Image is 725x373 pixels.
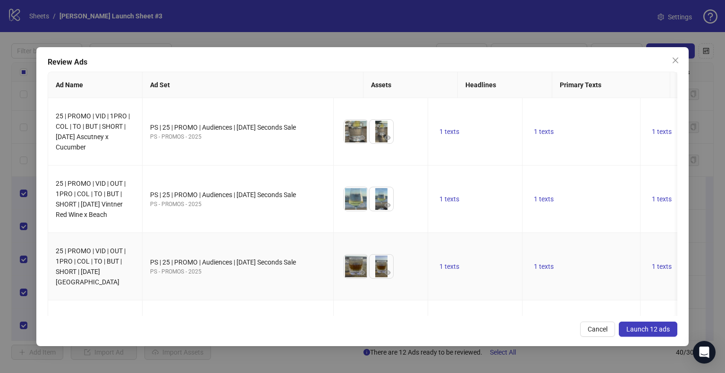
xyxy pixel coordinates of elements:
span: 1 texts [439,128,459,135]
span: 1 texts [439,263,459,270]
img: Asset 2 [370,120,393,143]
span: 1 texts [534,128,554,135]
button: 1 texts [648,193,675,205]
img: Asset 2 [370,187,393,211]
button: 1 texts [648,261,675,272]
img: Asset 1 [344,120,368,143]
th: Assets [363,72,458,98]
span: eye [384,269,391,276]
button: 1 texts [530,126,557,137]
div: PS - PROMOS - 2025 [150,267,326,276]
button: Close [668,53,683,68]
button: Preview [356,267,368,278]
span: 25 | PROMO | VID | OUT | 1PRO | COL | TO | BUT | SHORT | [DATE] Vintner Red Wine x Beach [56,180,126,218]
div: PS | 25 | PROMO | Audiences | [DATE] Seconds Sale [150,257,326,267]
span: 25 | PROMO | VID | 1PRO | COL | TO | BUT | SHORT | [DATE] Ascutney x Cucumber [56,315,130,353]
th: Ad Name [48,72,143,98]
button: Preview [356,132,368,143]
button: Preview [382,199,393,211]
th: Primary Texts [552,72,670,98]
span: eye [359,134,365,141]
span: 25 | PROMO | VID | 1PRO | COL | TO | BUT | SHORT | [DATE] Ascutney x Cucumber [56,112,130,151]
span: 1 texts [439,195,459,203]
button: 1 texts [530,193,557,205]
img: Asset 1 [344,187,368,211]
span: 1 texts [652,128,672,135]
img: Asset 2 [370,255,393,278]
span: 1 texts [534,195,554,203]
img: Asset 1 [344,255,368,278]
th: Headlines [458,72,552,98]
span: close [672,57,679,64]
button: Cancel [580,322,615,337]
span: 1 texts [652,263,672,270]
span: Cancel [588,325,607,333]
div: PS | 25 | PROMO | Audiences | [DATE] Seconds Sale [150,190,326,200]
button: 1 texts [530,261,557,272]
button: 1 texts [436,193,463,205]
button: 1 texts [436,261,463,272]
th: Ad Set [143,72,363,98]
span: 1 texts [534,263,554,270]
div: PS - PROMOS - 2025 [150,200,326,209]
button: 1 texts [648,126,675,137]
div: Review Ads [48,57,677,68]
div: PS | 25 | PROMO | Audiences | [DATE] Seconds Sale [150,122,326,133]
button: 1 texts [436,126,463,137]
button: Preview [382,132,393,143]
span: eye [384,134,391,141]
span: 25 | PROMO | VID | OUT | 1PRO | COL | TO | BUT | SHORT | [DATE] [GEOGRAPHIC_DATA] [56,247,126,286]
span: eye [359,202,365,208]
button: Preview [382,267,393,278]
div: Open Intercom Messenger [693,341,716,364]
span: 1 texts [652,195,672,203]
span: Launch 12 ads [626,325,670,333]
button: Launch 12 ads [619,322,677,337]
span: eye [359,269,365,276]
span: eye [384,202,391,208]
button: Preview [356,199,368,211]
div: PS - PROMOS - 2025 [150,133,326,141]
